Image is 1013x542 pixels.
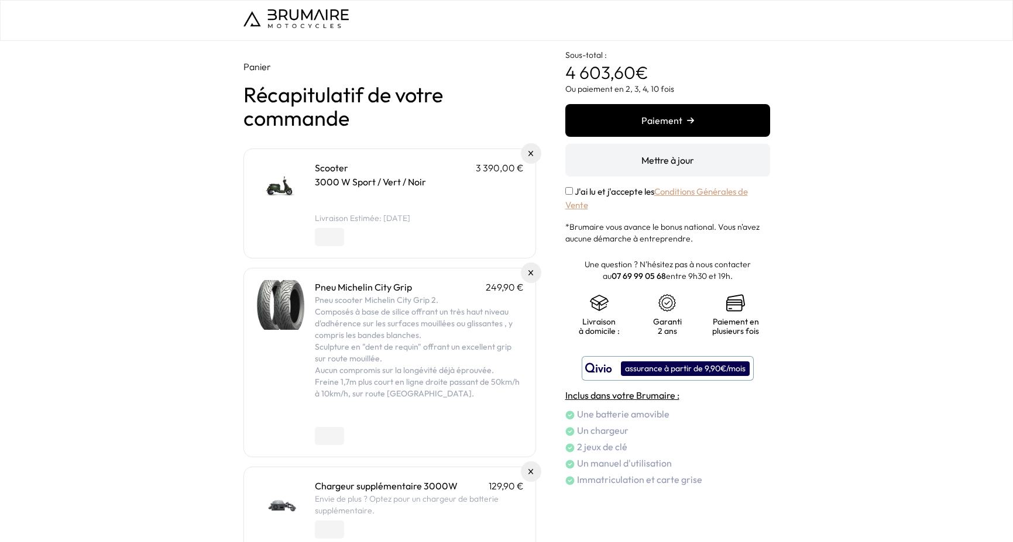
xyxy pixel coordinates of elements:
[476,161,524,175] p: 3 390,00 €
[612,271,666,281] a: 07 69 99 05 68
[315,480,458,492] a: Chargeur supplémentaire 3000W
[565,41,770,83] p: €
[621,361,750,376] div: assurance à partir de 9,90€/mois
[565,50,607,60] span: Sous-total :
[712,317,759,336] p: Paiement en plusieurs fois
[528,469,534,474] img: Supprimer du panier
[243,83,536,130] h1: Récapitulatif de votre commande
[565,186,748,210] a: Conditions Générales de Vente
[315,294,524,423] div: Pneu scooter Michelin City Grip 2. Composés à base de silice offrant un très haut niveau d'adhére...
[565,472,770,486] li: Immatriculation et carte grise
[565,221,770,244] p: *Brumaire vous avance le bonus national. Vous n'avez aucune démarche à entreprendre.
[489,479,524,493] p: 129,90 €
[565,460,575,469] img: check.png
[565,440,770,454] li: 2 jeux de clé
[565,476,575,485] img: check.png
[243,9,349,28] img: Logo de Brumaire
[726,294,745,312] img: credit-cards.png
[243,60,536,74] p: Panier
[565,104,770,137] button: Paiement
[315,212,524,224] li: Livraison Estimée: [DATE]
[590,294,609,312] img: shipping.png
[658,294,677,312] img: certificat-de-garantie.png
[582,356,754,381] button: assurance à partir de 9,90€/mois
[565,186,748,210] label: J'ai lu et j'accepte les
[565,423,770,437] li: Un chargeur
[565,83,770,95] p: Ou paiement en 2, 3, 4, 10 fois
[315,493,524,516] p: Envie de plus ? Optez pour un chargeur de batterie supplémentaire.
[565,456,770,470] li: Un manuel d'utilisation
[565,443,575,453] img: check.png
[565,427,575,436] img: check.png
[645,317,690,336] p: Garanti 2 ans
[565,258,770,282] p: Une question ? N'hésitez pas à nous contacter au entre 9h30 et 19h.
[565,61,636,84] span: 4 603,60
[565,144,770,177] button: Mettre à jour
[577,317,622,336] p: Livraison à domicile :
[687,117,694,124] img: right-arrow.png
[256,280,305,330] img: Pneu Michelin City Grip
[256,479,305,529] img: Chargeur supplémentaire 3000W
[315,175,524,189] p: 3000 W Sport / Vert / Noir
[528,270,534,275] img: Supprimer du panier
[585,361,612,375] img: logo qivio
[565,407,770,421] li: Une batterie amovible
[565,388,770,402] h4: Inclus dans votre Brumaire :
[315,162,348,174] a: Scooter
[565,410,575,420] img: check.png
[528,151,534,156] img: Supprimer du panier
[486,280,524,294] p: 249,90 €
[315,281,412,293] a: Pneu Michelin City Grip
[256,161,305,210] img: Scooter - 3000 W Sport / Vert / Noir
